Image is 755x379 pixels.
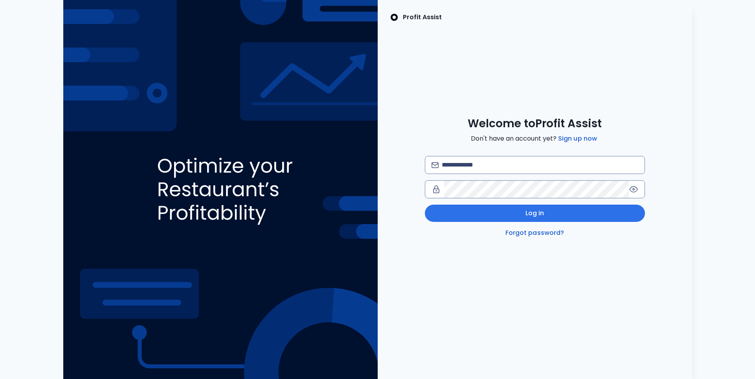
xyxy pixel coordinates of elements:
[557,134,599,143] a: Sign up now
[504,228,566,238] a: Forgot password?
[525,209,544,218] span: Log in
[432,162,439,168] img: email
[471,134,599,143] span: Don't have an account yet?
[403,13,442,22] p: Profit Assist
[390,13,398,22] img: SpotOn Logo
[425,205,645,222] button: Log in
[468,117,602,131] span: Welcome to Profit Assist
